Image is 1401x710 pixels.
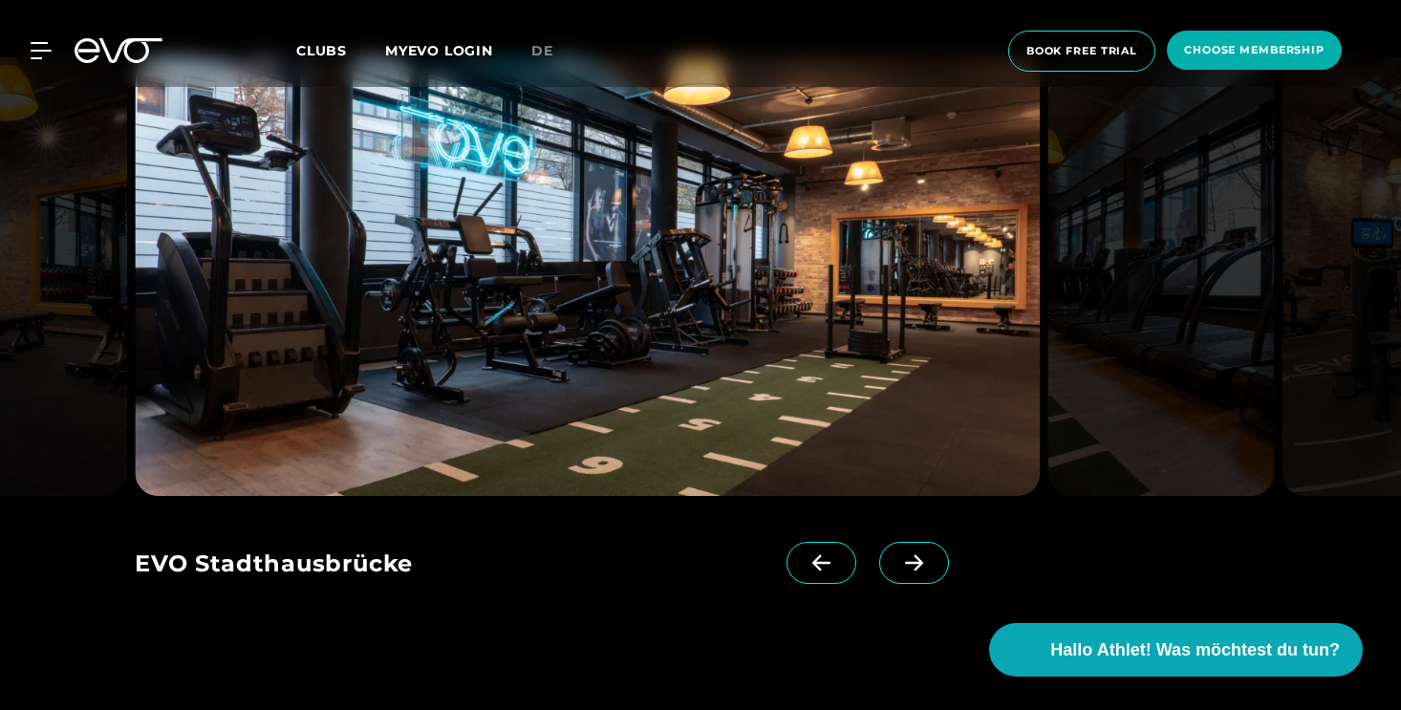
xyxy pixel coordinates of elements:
[1161,31,1347,72] a: choose membership
[1184,42,1325,58] span: choose membership
[1047,57,1274,496] img: evofitness
[1026,43,1137,59] span: book free trial
[531,42,553,59] span: de
[135,57,1040,496] img: evofitness
[296,42,347,59] span: Clubs
[296,41,385,59] a: Clubs
[989,623,1363,677] button: Hallo Athlet! Was möchtest du tun?
[1050,637,1340,663] span: Hallo Athlet! Was möchtest du tun?
[531,40,576,62] a: de
[1002,31,1161,72] a: book free trial
[385,42,493,59] a: MYEVO LOGIN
